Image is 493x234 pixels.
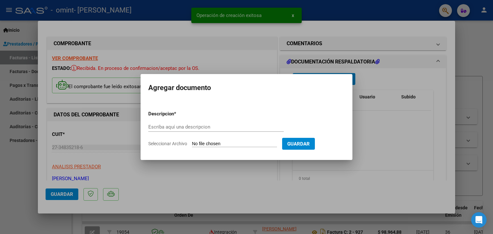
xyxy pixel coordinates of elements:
div: Open Intercom Messenger [471,212,487,228]
p: Descripcion [148,110,207,118]
h2: Agregar documento [148,82,345,94]
span: Guardar [287,141,310,147]
button: Guardar [282,138,315,150]
span: Seleccionar Archivo [148,141,187,146]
